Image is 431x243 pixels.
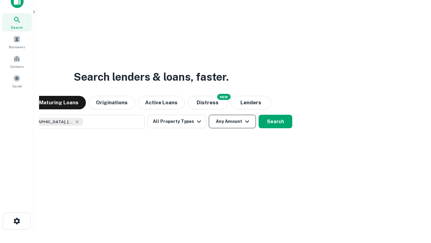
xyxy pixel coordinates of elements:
button: Active Loans [138,96,185,109]
a: Borrowers [2,33,32,51]
button: Search distressed loans with lien and other non-mortgage details. [188,96,228,109]
div: NEW [217,94,231,100]
span: Search [11,25,23,30]
span: [GEOGRAPHIC_DATA], [GEOGRAPHIC_DATA], [GEOGRAPHIC_DATA] [23,119,73,125]
button: [GEOGRAPHIC_DATA], [GEOGRAPHIC_DATA], [GEOGRAPHIC_DATA] [10,115,145,129]
button: Search [259,115,292,128]
button: Lenders [231,96,271,109]
a: Search [2,13,32,31]
a: Saved [2,72,32,90]
span: Saved [12,83,22,89]
button: Any Amount [209,115,256,128]
iframe: Chat Widget [397,189,431,221]
button: Originations [89,96,135,109]
span: Borrowers [9,44,25,50]
button: Maturing Loans [32,96,86,109]
button: All Property Types [147,115,206,128]
h3: Search lenders & loans, faster. [74,69,229,85]
span: Contacts [10,64,24,69]
a: Contacts [2,52,32,71]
